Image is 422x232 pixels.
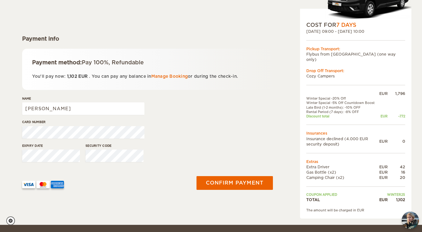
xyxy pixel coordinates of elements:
[32,73,263,80] p: You'll pay now: . You can pay any balance in or during the check-in.
[306,192,379,197] td: Coupon applied
[306,114,379,118] td: Discount total
[306,164,379,170] td: Extra Driver
[51,181,64,188] img: AMEX
[85,143,143,148] label: Security code
[306,105,379,110] td: Late Bird (1-2 months): -10% OFF
[379,164,388,170] div: EUR
[388,91,405,96] div: 1,796
[306,197,379,202] td: TOTAL
[379,170,388,175] div: EUR
[32,59,263,66] div: Payment method:
[306,175,379,180] td: Camping Chair (x2)
[388,139,405,144] div: 0
[306,170,379,175] td: Gas Bottle (x2)
[379,114,388,118] div: EUR
[36,181,50,188] img: mastercard
[6,216,19,225] a: Cookie settings
[306,110,379,114] td: Rental Period (7 days): -8% OFF
[22,96,144,101] label: Name
[306,131,405,136] td: Insurances
[388,170,405,175] div: 16
[306,96,379,101] td: Winter Special -20% Off
[388,114,405,118] div: -772
[379,175,388,180] div: EUR
[196,176,273,190] button: Confirm payment
[306,73,405,79] td: Cozy Campers
[388,197,405,202] div: 1,102
[306,136,379,147] td: Insurance declined (4.000 EUR security deposit)
[82,59,144,66] span: Pay 100%, Refundable
[78,74,88,79] span: EUR
[336,22,356,28] span: 7 Days
[306,52,405,62] td: Flybus from [GEOGRAPHIC_DATA] (one way only)
[379,192,405,197] td: WINTER25
[306,68,405,73] div: Drop Off Transport:
[306,46,405,52] div: Pickup Transport:
[306,101,379,105] td: Winter Special -5% Off Countdown Boost
[388,175,405,180] div: 20
[306,159,405,164] td: Extras
[306,21,405,29] div: COST FOR
[379,197,388,202] div: EUR
[379,139,388,144] div: EUR
[306,208,405,212] div: The amount will be charged in EUR
[67,74,77,79] span: 1,102
[379,91,388,96] div: EUR
[22,143,80,148] label: Expiry date
[306,29,405,34] div: [DATE] 09:00 - [DATE] 10:00
[151,74,188,79] a: Manage Booking
[402,212,419,229] img: Freyja at Cozy Campers
[22,35,273,42] div: Payment info
[22,120,144,124] label: Card number
[388,164,405,170] div: 42
[402,212,419,229] button: chat-button
[22,181,35,188] img: VISA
